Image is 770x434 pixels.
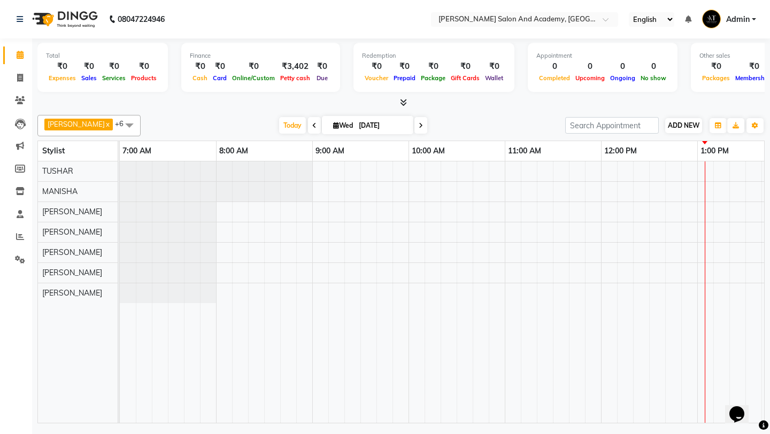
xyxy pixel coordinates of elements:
[482,60,506,73] div: ₹0
[46,74,79,82] span: Expenses
[217,143,251,159] a: 8:00 AM
[573,74,607,82] span: Upcoming
[565,117,659,134] input: Search Appointment
[99,74,128,82] span: Services
[79,60,99,73] div: ₹0
[448,74,482,82] span: Gift Cards
[118,4,165,34] b: 08047224946
[278,74,313,82] span: Petty cash
[391,60,418,73] div: ₹0
[362,60,391,73] div: ₹0
[418,60,448,73] div: ₹0
[190,51,332,60] div: Finance
[536,51,669,60] div: Appointment
[668,121,699,129] span: ADD NEW
[573,60,607,73] div: 0
[42,247,102,257] span: [PERSON_NAME]
[313,143,347,159] a: 9:00 AM
[229,74,278,82] span: Online/Custom
[190,74,210,82] span: Cash
[702,10,721,28] img: Admin
[698,143,731,159] a: 1:00 PM
[120,143,154,159] a: 7:00 AM
[391,74,418,82] span: Prepaid
[42,146,65,156] span: Stylist
[278,60,313,73] div: ₹3,402
[42,227,102,237] span: [PERSON_NAME]
[190,60,210,73] div: ₹0
[362,74,391,82] span: Voucher
[229,60,278,73] div: ₹0
[448,60,482,73] div: ₹0
[536,60,573,73] div: 0
[279,117,306,134] span: Today
[505,143,544,159] a: 11:00 AM
[330,121,356,129] span: Wed
[607,74,638,82] span: Ongoing
[210,74,229,82] span: Card
[362,51,506,60] div: Redemption
[314,74,330,82] span: Due
[99,60,128,73] div: ₹0
[699,74,733,82] span: Packages
[665,118,702,133] button: ADD NEW
[210,60,229,73] div: ₹0
[409,143,448,159] a: 10:00 AM
[638,74,669,82] span: No show
[42,268,102,277] span: [PERSON_NAME]
[42,288,102,298] span: [PERSON_NAME]
[27,4,101,34] img: logo
[356,118,409,134] input: 2025-09-03
[313,60,332,73] div: ₹0
[105,120,110,128] a: x
[128,74,159,82] span: Products
[699,60,733,73] div: ₹0
[46,51,159,60] div: Total
[115,119,132,128] span: +6
[128,60,159,73] div: ₹0
[42,207,102,216] span: [PERSON_NAME]
[602,143,640,159] a: 12:00 PM
[79,74,99,82] span: Sales
[607,60,638,73] div: 0
[46,60,79,73] div: ₹0
[725,391,759,423] iframe: chat widget
[42,166,73,176] span: TUSHAR
[418,74,448,82] span: Package
[42,187,78,196] span: MANISHA
[638,60,669,73] div: 0
[536,74,573,82] span: Completed
[48,120,105,128] span: [PERSON_NAME]
[726,14,750,25] span: Admin
[482,74,506,82] span: Wallet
